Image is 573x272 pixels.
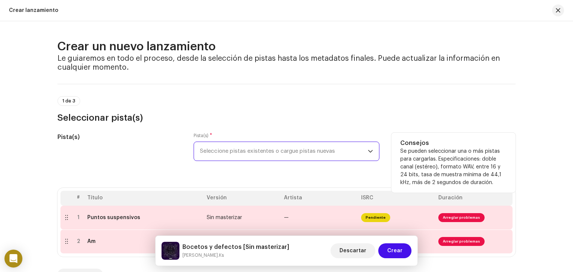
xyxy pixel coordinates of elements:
[204,191,281,206] th: Versión
[57,39,516,54] h2: Crear un nuevo lanzamiento
[182,243,289,252] h5: Bocetos y defectos [Sin masterizar]
[57,54,516,72] h4: Le guiaremos en todo el proceso, desde la selección de pistas hasta los metadatos finales. Puede ...
[339,243,366,258] span: Descartar
[200,142,368,161] span: Seleccione pistas existentes o cargue pistas nuevas
[361,213,390,222] span: Pendiente
[281,191,358,206] th: Artista
[378,243,411,258] button: Crear
[387,243,403,258] span: Crear
[87,215,140,221] div: Puntos suspensivos
[4,250,22,268] div: Open Intercom Messenger
[207,215,242,220] span: Sin masterizar
[331,243,375,258] button: Descartar
[400,139,507,148] h5: Consejos
[368,142,373,161] div: dropdown trigger
[435,191,513,206] th: Duración
[162,242,179,260] img: ebcaf7fa-4c73-43a6-9058-5dc83a3aa325
[284,215,289,220] span: —
[57,133,182,142] h5: Pista(s)
[438,213,485,222] span: Arreglar problemas
[57,112,516,124] h3: Seleccionar pista(s)
[194,133,212,139] label: Pista(s)
[182,252,289,259] small: Bocetos y defectos [Sin masterizar]
[358,191,435,206] th: ISRC
[400,148,507,187] p: Se pueden seleccionar una o más pistas para cargarlas. Especificaciones: doble canal (estéreo), f...
[84,191,204,206] th: Título
[438,237,485,246] span: Arreglar problemas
